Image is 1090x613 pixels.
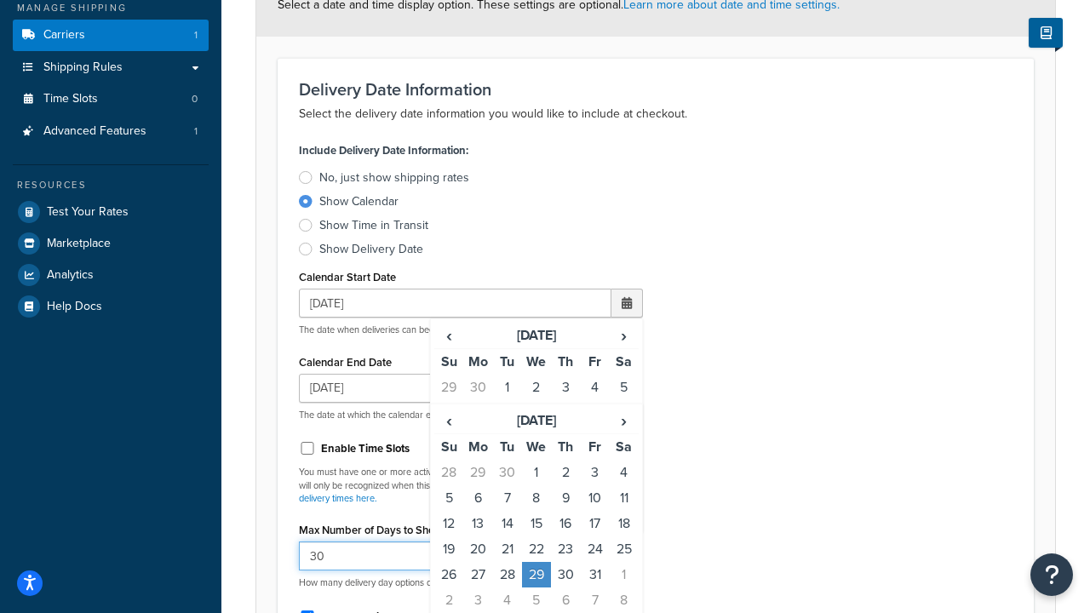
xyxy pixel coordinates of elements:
td: 2 [522,375,551,400]
div: Show Delivery Date [319,241,423,258]
td: 1 [493,375,522,400]
td: 29 [522,562,551,587]
th: Th [551,433,580,460]
span: Shipping Rules [43,60,123,75]
td: 12 [610,400,639,426]
th: Su [434,433,463,460]
td: 8 [610,587,639,613]
th: Sa [610,433,639,460]
th: Th [551,349,580,375]
span: 0 [192,92,198,106]
th: Sa [610,349,639,375]
label: Enable Time Slots [321,441,410,456]
span: ‹ [435,409,462,433]
span: 1 [194,124,198,139]
td: 22 [522,536,551,562]
td: 12 [434,511,463,536]
a: Set available days and pickup or delivery times here. [299,478,624,505]
a: Shipping Rules [13,52,209,83]
td: 29 [463,460,492,485]
th: Tu [493,349,522,375]
label: Calendar End Date [299,356,392,369]
td: 20 [463,536,492,562]
td: 1 [522,460,551,485]
td: 24 [580,536,609,562]
th: [DATE] [463,408,609,434]
th: Mo [463,349,492,375]
td: 6 [434,400,463,426]
td: 6 [551,587,580,613]
th: We [522,433,551,460]
p: The date at which the calendar ends. Leave empty for all dates [299,409,643,421]
th: Fr [580,433,609,460]
th: Fr [580,349,609,375]
td: 5 [434,485,463,511]
div: Resources [13,178,209,192]
a: Help Docs [13,291,209,322]
span: Help Docs [47,300,102,314]
div: Show Time in Transit [319,217,428,234]
td: 23 [551,536,580,562]
td: 15 [522,511,551,536]
td: 17 [580,511,609,536]
td: 31 [580,562,609,587]
td: 11 [580,400,609,426]
td: 9 [522,400,551,426]
td: 6 [463,485,492,511]
span: Time Slots [43,92,98,106]
td: 2 [551,460,580,485]
td: 21 [493,536,522,562]
h3: Delivery Date Information [299,80,1013,99]
p: Select the delivery date information you would like to include at checkout. [299,104,1013,124]
td: 5 [610,375,639,400]
span: ‹ [435,324,462,347]
button: Show Help Docs [1029,18,1063,48]
th: [DATE] [463,323,609,349]
td: 9 [551,485,580,511]
div: Manage Shipping [13,1,209,15]
td: 28 [434,460,463,485]
li: Time Slots [13,83,209,115]
span: 1 [194,28,198,43]
td: 30 [551,562,580,587]
div: Show Calendar [319,193,399,210]
td: 19 [434,536,463,562]
label: Include Delivery Date Information: [299,139,468,163]
th: Su [434,349,463,375]
button: Open Resource Center [1030,553,1073,596]
td: 8 [522,485,551,511]
span: Carriers [43,28,85,43]
td: 4 [610,460,639,485]
a: Time Slots0 [13,83,209,115]
td: 4 [493,587,522,613]
td: 26 [434,562,463,587]
a: Marketplace [13,228,209,259]
th: We [522,349,551,375]
td: 3 [580,460,609,485]
td: 30 [493,460,522,485]
a: Analytics [13,260,209,290]
span: Test Your Rates [47,205,129,220]
td: 8 [493,400,522,426]
td: 3 [463,587,492,613]
div: No, just show shipping rates [319,169,469,186]
td: 7 [463,400,492,426]
td: 28 [493,562,522,587]
td: 29 [434,375,463,400]
td: 1 [610,562,639,587]
th: Mo [463,433,492,460]
td: 30 [463,375,492,400]
td: 7 [493,485,522,511]
p: How many delivery day options do you wish to show the customer [299,576,643,589]
a: Test Your Rates [13,197,209,227]
a: Advanced Features1 [13,116,209,147]
span: Analytics [47,268,94,283]
a: Carriers1 [13,20,209,51]
label: Calendar Start Date [299,271,396,284]
td: 7 [580,587,609,613]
